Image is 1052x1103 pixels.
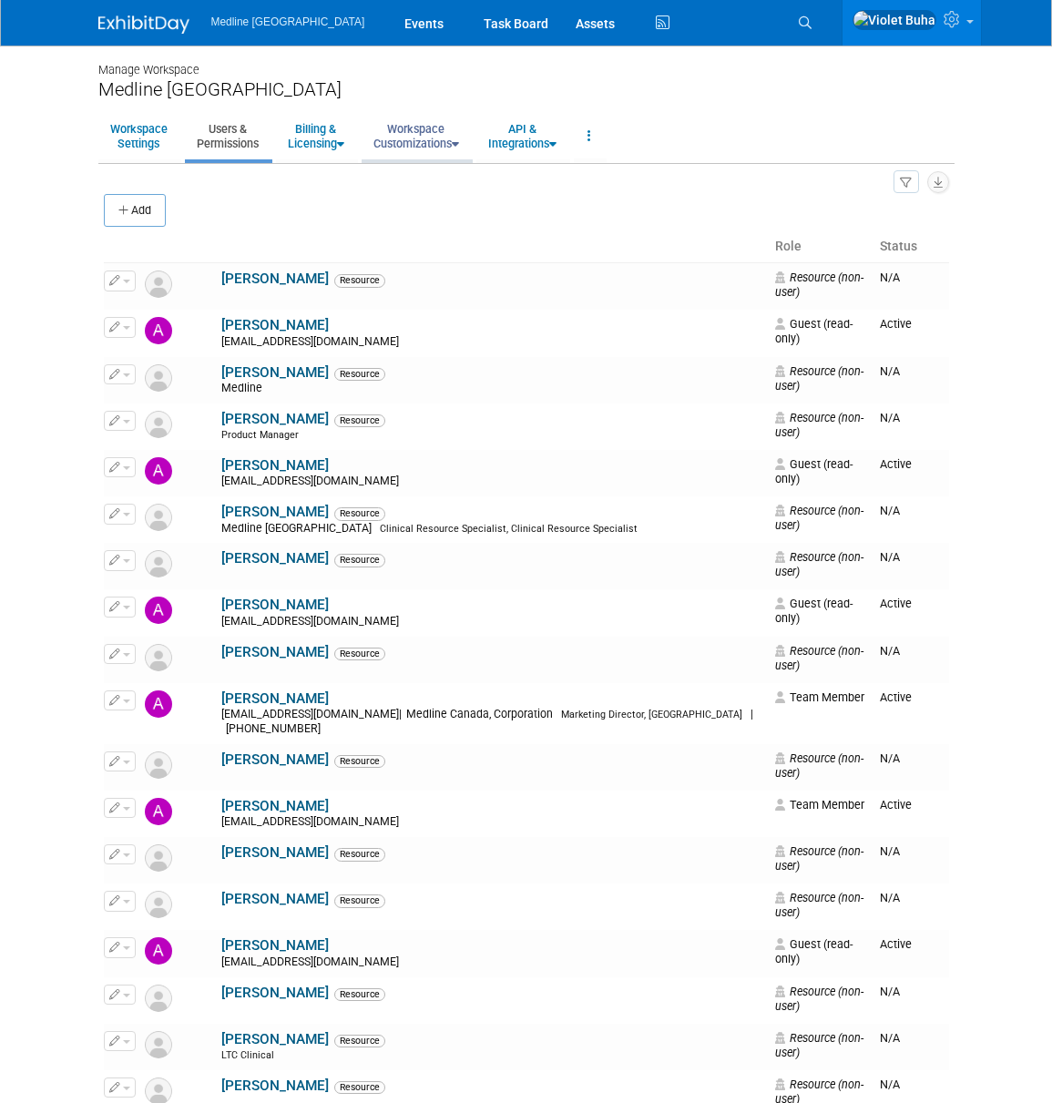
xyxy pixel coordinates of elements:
[880,364,900,378] span: N/A
[221,937,329,954] a: [PERSON_NAME]
[334,507,385,520] span: Resource
[399,708,402,720] span: |
[775,891,863,919] span: Resource (non-user)
[775,937,853,965] span: Guest (read-only)
[145,411,172,438] img: Resource
[334,1035,385,1047] span: Resource
[880,798,912,812] span: Active
[775,644,863,672] span: Resource (non-user)
[221,364,329,381] a: [PERSON_NAME]
[775,504,863,532] span: Resource (non-user)
[221,550,329,567] a: [PERSON_NAME]
[775,690,864,704] span: Team Member
[221,708,763,736] div: [EMAIL_ADDRESS][DOMAIN_NAME]
[145,597,172,624] img: Amrita Dhaliwal
[880,985,900,998] span: N/A
[880,550,900,564] span: N/A
[880,844,900,858] span: N/A
[221,522,377,535] span: Medline [GEOGRAPHIC_DATA]
[221,815,763,830] div: [EMAIL_ADDRESS][DOMAIN_NAME]
[145,751,172,779] img: Resource
[221,429,299,441] span: Product Manager
[145,550,172,577] img: Resource
[221,1049,274,1061] span: LTC Clinical
[402,708,558,720] span: Medline Canada, Corporation
[221,751,329,768] a: [PERSON_NAME]
[775,364,863,393] span: Resource (non-user)
[880,317,912,331] span: Active
[221,955,763,970] div: [EMAIL_ADDRESS][DOMAIN_NAME]
[880,644,900,658] span: N/A
[98,46,955,78] div: Manage Workspace
[221,457,329,474] a: [PERSON_NAME]
[334,988,385,1001] span: Resource
[775,751,863,780] span: Resource (non-user)
[768,231,873,262] th: Role
[775,457,853,485] span: Guest (read-only)
[334,554,385,567] span: Resource
[880,891,900,904] span: N/A
[185,114,271,158] a: Users &Permissions
[221,317,329,333] a: [PERSON_NAME]
[221,891,329,907] a: [PERSON_NAME]
[221,411,329,427] a: [PERSON_NAME]
[880,504,900,517] span: N/A
[853,10,936,30] img: Violet Buha
[221,504,329,520] a: [PERSON_NAME]
[334,894,385,907] span: Resource
[221,798,329,814] a: [PERSON_NAME]
[334,368,385,381] span: Resource
[775,550,863,578] span: Resource (non-user)
[775,985,863,1013] span: Resource (non-user)
[221,722,326,735] span: [PHONE_NUMBER]
[145,504,172,531] img: Resource
[145,271,172,298] img: Resource
[362,114,471,158] a: WorkspaceCustomizations
[145,457,172,485] img: Adrienne Roc
[145,317,172,344] img: Aaron Glanfield
[334,648,385,660] span: Resource
[145,937,172,965] img: Ashley Dinh
[221,1031,329,1047] a: [PERSON_NAME]
[880,751,900,765] span: N/A
[145,985,172,1012] img: Resource
[276,114,356,158] a: Billing &Licensing
[221,985,329,1001] a: [PERSON_NAME]
[145,364,172,392] img: Resource
[145,844,172,872] img: Resource
[775,844,863,873] span: Resource (non-user)
[221,271,329,287] a: [PERSON_NAME]
[221,1077,329,1094] a: [PERSON_NAME]
[104,194,166,227] button: Add
[880,690,912,704] span: Active
[880,1031,900,1045] span: N/A
[873,231,949,262] th: Status
[775,271,863,299] span: Resource (non-user)
[98,15,189,34] img: ExhibitDay
[334,414,385,427] span: Resource
[561,709,742,720] span: Marketing Director, [GEOGRAPHIC_DATA]
[380,523,638,535] span: Clinical Resource Specialist, Clinical Resource Specialist
[211,15,365,28] span: Medline [GEOGRAPHIC_DATA]
[880,597,912,610] span: Active
[221,597,329,613] a: [PERSON_NAME]
[221,475,763,489] div: [EMAIL_ADDRESS][DOMAIN_NAME]
[751,708,753,720] span: |
[334,848,385,861] span: Resource
[145,891,172,918] img: Resource
[775,798,864,812] span: Team Member
[880,411,900,424] span: N/A
[775,597,853,625] span: Guest (read-only)
[880,271,900,284] span: N/A
[221,844,329,861] a: [PERSON_NAME]
[775,1031,863,1059] span: Resource (non-user)
[145,798,172,825] img: Anne-Renee Boulanger
[221,335,763,350] div: [EMAIL_ADDRESS][DOMAIN_NAME]
[221,690,329,707] a: [PERSON_NAME]
[334,1081,385,1094] span: Resource
[221,382,268,394] span: Medline
[98,114,179,158] a: WorkspaceSettings
[775,411,863,439] span: Resource (non-user)
[221,644,329,660] a: [PERSON_NAME]
[880,937,912,951] span: Active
